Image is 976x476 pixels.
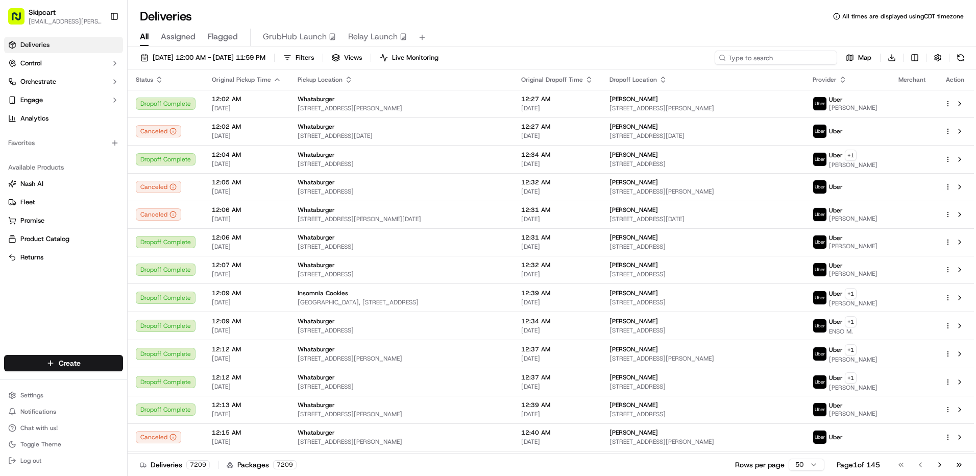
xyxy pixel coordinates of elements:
span: [DATE] [521,326,593,335]
button: Canceled [136,431,181,443]
a: Product Catalog [8,234,119,244]
span: [STREET_ADDRESS][DATE] [609,215,796,223]
div: Favorites [4,135,123,151]
span: Uber [829,96,843,104]
button: Canceled [136,181,181,193]
span: Whataburger [298,151,335,159]
span: [DATE] [521,270,593,278]
span: Uber [829,206,843,215]
button: [DATE] 12:00 AM - [DATE] 11:59 PM [136,51,270,65]
span: Control [20,59,42,68]
span: [PERSON_NAME] [829,242,877,250]
span: [STREET_ADDRESS][PERSON_NAME][DATE] [298,215,505,223]
button: Product Catalog [4,231,123,247]
span: [STREET_ADDRESS] [609,160,796,168]
span: 12:31 AM [521,206,593,214]
span: [PERSON_NAME] [609,233,658,242]
span: Merchant [898,76,925,84]
span: Fleet [20,198,35,207]
span: Chat with us! [20,424,58,432]
span: [DATE] [212,243,281,251]
span: [DATE] [521,243,593,251]
button: Canceled [136,125,181,137]
span: 12:37 AM [521,345,593,353]
span: 12:40 AM [521,429,593,437]
span: [EMAIL_ADDRESS][PERSON_NAME][DOMAIN_NAME] [29,17,102,26]
span: Pickup Location [298,76,343,84]
span: 12:06 AM [212,206,281,214]
button: Log out [4,454,123,468]
span: [DATE] [521,354,593,363]
span: [STREET_ADDRESS] [298,160,505,168]
span: Whataburger [298,345,335,353]
p: Rows per page [735,460,785,470]
span: Settings [20,391,43,399]
img: uber-new-logo.jpeg [813,97,826,110]
button: Live Monitoring [375,51,443,65]
span: Whataburger [298,123,335,131]
span: Knowledge Base [20,148,78,158]
span: [STREET_ADDRESS] [609,410,796,418]
span: Uber [829,261,843,270]
span: [STREET_ADDRESS] [609,326,796,335]
span: [PERSON_NAME] [829,104,877,112]
button: Canceled [136,208,181,221]
span: [PERSON_NAME] [829,215,877,223]
span: Uber [829,401,843,410]
span: [PERSON_NAME] [609,95,658,103]
span: [STREET_ADDRESS] [298,243,505,251]
span: Product Catalog [20,234,69,244]
img: uber-new-logo.jpeg [813,375,826,389]
span: Provider [813,76,837,84]
span: Skipcart [29,7,56,17]
img: uber-new-logo.jpeg [813,431,826,444]
a: Analytics [4,110,123,127]
div: Available Products [4,159,123,176]
img: uber-new-logo.jpeg [813,347,826,361]
span: Whataburger [298,233,335,242]
a: Returns [8,253,119,262]
span: 12:07 AM [212,261,281,269]
div: We're available if you need us! [35,108,129,116]
span: Uber [829,374,843,382]
span: [PERSON_NAME] [609,206,658,214]
span: Whataburger [298,429,335,437]
span: [PERSON_NAME] [609,429,658,437]
span: [PERSON_NAME] [609,151,658,159]
span: [DATE] 12:00 AM - [DATE] 11:59 PM [153,53,265,62]
button: Orchestrate [4,74,123,90]
div: Start new chat [35,98,167,108]
button: +1 [845,372,857,384]
span: [PERSON_NAME] [609,178,658,186]
span: [PERSON_NAME] [609,289,658,297]
span: 12:27 AM [521,95,593,103]
span: Whataburger [298,206,335,214]
button: Fleet [4,194,123,210]
span: [STREET_ADDRESS] [298,383,505,391]
button: Settings [4,388,123,402]
span: [DATE] [212,354,281,363]
div: Deliveries [140,460,210,470]
span: [PERSON_NAME] [829,161,877,169]
span: GrubHub Launch [263,31,327,43]
a: Deliveries [4,37,123,53]
span: All [140,31,149,43]
span: Analytics [20,114,48,123]
span: All times are displayed using CDT timezone [842,12,964,20]
input: Type to search [715,51,837,65]
span: [DATE] [212,187,281,196]
span: Log out [20,457,41,465]
span: [STREET_ADDRESS][PERSON_NAME] [609,354,796,363]
span: 12:34 AM [521,317,593,325]
span: [DATE] [521,215,593,223]
button: Control [4,55,123,72]
span: Uber [829,318,843,326]
button: Start new chat [174,101,186,113]
span: 12:32 AM [521,261,593,269]
span: 12:32 AM [521,178,593,186]
span: Whataburger [298,95,335,103]
span: [DATE] [521,438,593,446]
span: Dropoff Location [609,76,657,84]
